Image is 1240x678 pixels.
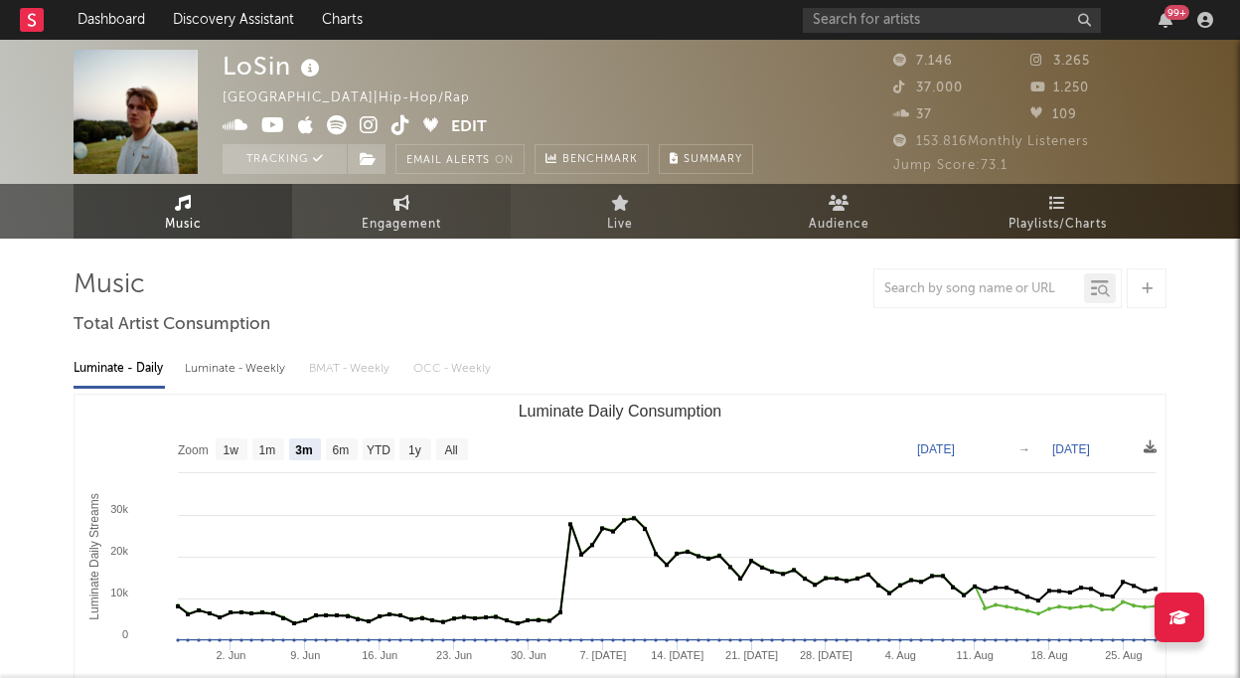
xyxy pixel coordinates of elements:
[74,313,270,337] span: Total Artist Consumption
[607,213,633,237] span: Live
[1030,55,1090,68] span: 3.265
[579,649,626,661] text: 7. [DATE]
[224,443,239,457] text: 1w
[74,184,292,239] a: Music
[436,649,472,661] text: 23. Jun
[178,443,209,457] text: Zoom
[684,154,742,165] span: Summary
[295,443,312,457] text: 3m
[1018,442,1030,456] text: →
[223,86,493,110] div: [GEOGRAPHIC_DATA] | Hip-Hop/Rap
[729,184,948,239] a: Audience
[1008,213,1107,237] span: Playlists/Charts
[216,649,245,661] text: 2. Jun
[803,8,1101,33] input: Search for artists
[893,55,953,68] span: 7.146
[110,545,128,557] text: 20k
[185,352,289,386] div: Luminate - Weekly
[1105,649,1142,661] text: 25. Aug
[1030,108,1077,121] span: 109
[893,108,932,121] span: 37
[948,184,1166,239] a: Playlists/Charts
[535,144,649,174] a: Benchmark
[223,144,347,174] button: Tracking
[893,135,1089,148] span: 153.816 Monthly Listeners
[333,443,350,457] text: 6m
[408,443,421,457] text: 1y
[874,281,1084,297] input: Search by song name or URL
[165,213,202,237] span: Music
[444,443,457,457] text: All
[511,184,729,239] a: Live
[519,403,722,420] text: Luminate Daily Consumption
[110,587,128,598] text: 10k
[259,443,276,457] text: 1m
[495,155,514,166] em: On
[917,442,955,456] text: [DATE]
[893,82,963,94] span: 37.000
[725,649,778,661] text: 21. [DATE]
[957,649,994,661] text: 11. Aug
[800,649,852,661] text: 28. [DATE]
[1159,12,1172,28] button: 99+
[362,213,441,237] span: Engagement
[290,649,320,661] text: 9. Jun
[74,352,165,386] div: Luminate - Daily
[87,493,101,619] text: Luminate Daily Streams
[292,184,511,239] a: Engagement
[809,213,869,237] span: Audience
[885,649,916,661] text: 4. Aug
[362,649,397,661] text: 16. Jun
[122,628,128,640] text: 0
[395,144,525,174] button: Email AlertsOn
[893,159,1007,172] span: Jump Score: 73.1
[511,649,546,661] text: 30. Jun
[367,443,390,457] text: YTD
[1164,5,1189,20] div: 99 +
[1052,442,1090,456] text: [DATE]
[651,649,703,661] text: 14. [DATE]
[1030,82,1089,94] span: 1.250
[451,115,487,140] button: Edit
[1030,649,1067,661] text: 18. Aug
[110,503,128,515] text: 30k
[223,50,325,83] div: LoSin
[659,144,753,174] button: Summary
[562,148,638,172] span: Benchmark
